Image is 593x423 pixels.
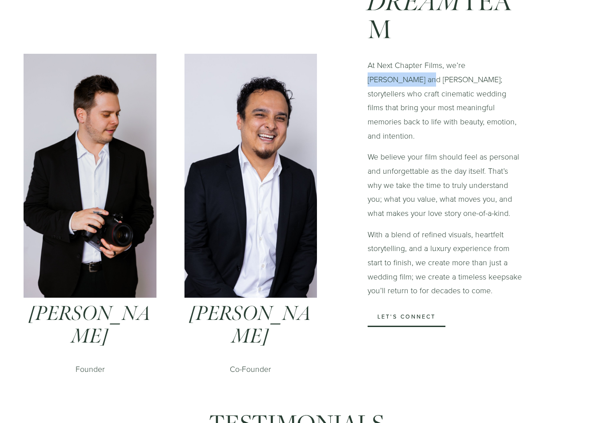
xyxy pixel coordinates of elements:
[368,58,523,143] p: At Next Chapter Films, we’re [PERSON_NAME] and [PERSON_NAME]; storytellers who craft cinematic we...
[29,301,151,349] em: [PERSON_NAME]
[24,362,156,376] p: Founder
[368,307,445,327] a: Let's Connect
[368,227,523,298] p: With a blend of refined visuals, heartfelt storytelling, and a luxury experience from start to fi...
[189,301,312,349] em: [PERSON_NAME]
[184,362,317,376] p: Co-Founder
[368,150,523,220] p: We believe your film should feel as personal and unforgettable as the day itself. That’s why we t...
